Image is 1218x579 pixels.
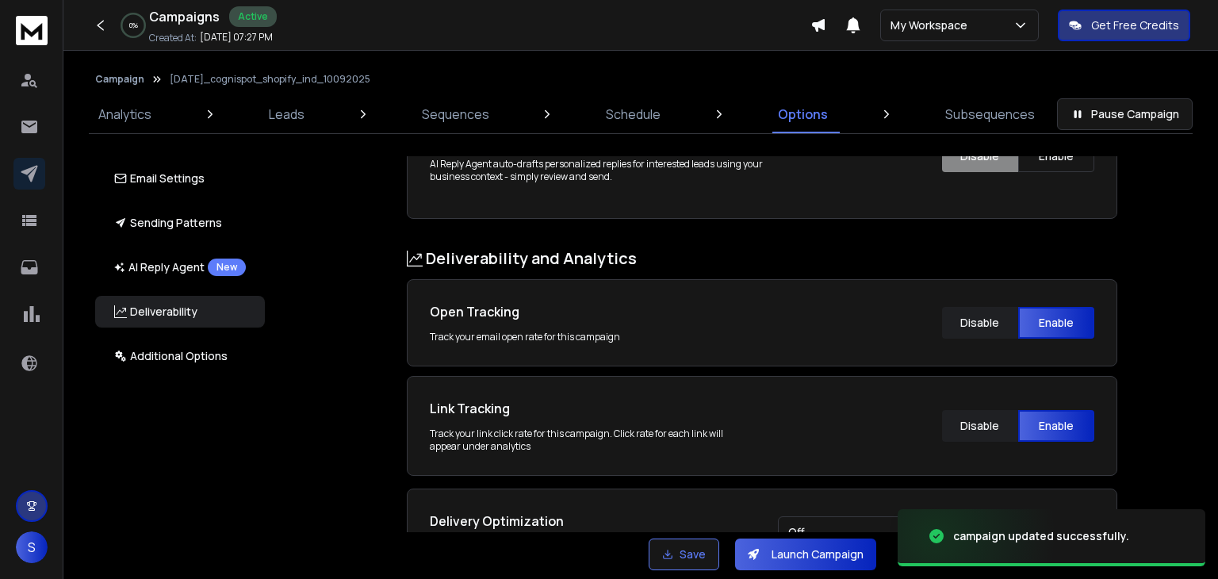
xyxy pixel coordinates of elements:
a: Sequences [412,95,499,133]
button: Disable [942,140,1018,172]
p: Subsequences [945,105,1035,124]
p: My Workspace [891,17,974,33]
p: [DATE] 07:27 PM [200,31,273,44]
h1: Campaigns [149,7,220,26]
button: Email Settings [95,163,265,194]
a: Analytics [89,95,161,133]
button: Enable [1018,140,1094,172]
p: Analytics [98,105,151,124]
p: [DATE]_cognispot_shopify_ind_10092025 [170,73,370,86]
div: Active [229,6,277,27]
p: Leads [269,105,304,124]
div: campaign updated successfully. [953,528,1129,544]
button: Pause Campaign [1057,98,1193,130]
p: Schedule [606,105,661,124]
p: Sequences [422,105,489,124]
a: Leads [259,95,314,133]
p: Get Free Credits [1091,17,1179,33]
img: logo [16,16,48,45]
p: AI Reply Agent auto-drafts personalized replies for interested leads using your business context ... [430,158,785,183]
p: Options [778,105,828,124]
p: Email Settings [114,171,205,186]
p: 0 % [129,21,138,30]
p: Created At: [149,32,197,44]
button: S [16,531,48,563]
a: Options [768,95,837,133]
a: Subsequences [936,95,1044,133]
button: Get Free Credits [1058,10,1190,41]
a: Schedule [596,95,670,133]
button: Campaign [95,73,144,86]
